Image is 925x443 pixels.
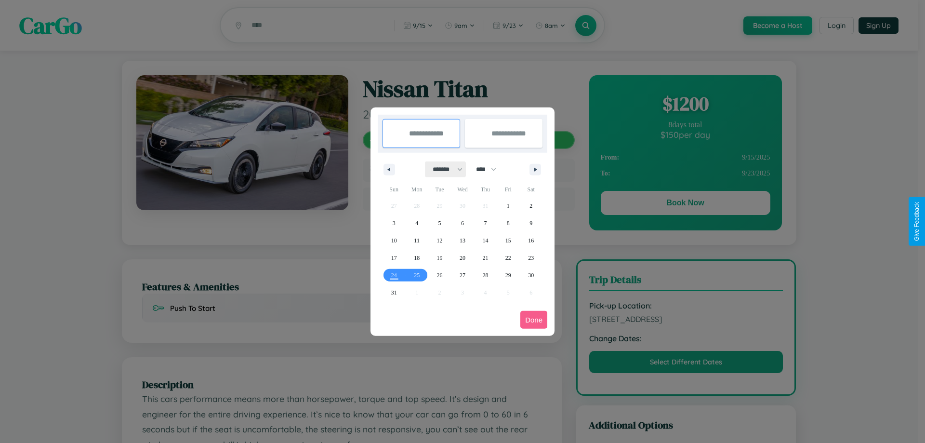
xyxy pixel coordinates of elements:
span: Fri [497,182,519,197]
button: 23 [520,249,542,267]
button: 28 [474,267,497,284]
span: 29 [505,267,511,284]
button: 9 [520,215,542,232]
span: 26 [437,267,443,284]
span: Thu [474,182,497,197]
span: 2 [529,197,532,215]
button: 6 [451,215,474,232]
button: 17 [383,249,405,267]
button: 2 [520,197,542,215]
button: 3 [383,215,405,232]
button: 29 [497,267,519,284]
button: 13 [451,232,474,249]
span: 23 [528,249,534,267]
span: 22 [505,249,511,267]
button: 21 [474,249,497,267]
span: 28 [482,267,488,284]
span: 13 [460,232,465,249]
span: Wed [451,182,474,197]
span: 8 [507,215,510,232]
span: 27 [460,267,465,284]
span: 21 [482,249,488,267]
span: 16 [528,232,534,249]
span: 17 [391,249,397,267]
button: 31 [383,284,405,301]
span: 4 [415,215,418,232]
button: 22 [497,249,519,267]
span: 24 [391,267,397,284]
button: 16 [520,232,542,249]
span: 14 [482,232,488,249]
span: 19 [437,249,443,267]
button: 1 [497,197,519,215]
button: 25 [405,267,428,284]
span: 5 [438,215,441,232]
button: 8 [497,215,519,232]
button: 30 [520,267,542,284]
span: 25 [414,267,420,284]
span: 11 [414,232,420,249]
span: 15 [505,232,511,249]
button: 18 [405,249,428,267]
span: 18 [414,249,420,267]
span: 6 [461,215,464,232]
button: 26 [428,267,451,284]
button: 15 [497,232,519,249]
span: 20 [460,249,465,267]
span: 3 [393,215,396,232]
button: 7 [474,215,497,232]
button: Done [520,311,547,329]
span: 7 [484,215,487,232]
span: Tue [428,182,451,197]
span: 1 [507,197,510,215]
button: 12 [428,232,451,249]
span: 30 [528,267,534,284]
span: 12 [437,232,443,249]
button: 10 [383,232,405,249]
button: 4 [405,215,428,232]
button: 14 [474,232,497,249]
span: Mon [405,182,428,197]
button: 19 [428,249,451,267]
span: Sat [520,182,542,197]
button: 27 [451,267,474,284]
div: Give Feedback [913,202,920,241]
button: 20 [451,249,474,267]
span: 31 [391,284,397,301]
span: 9 [529,215,532,232]
button: 24 [383,267,405,284]
button: 5 [428,215,451,232]
button: 11 [405,232,428,249]
span: Sun [383,182,405,197]
span: 10 [391,232,397,249]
